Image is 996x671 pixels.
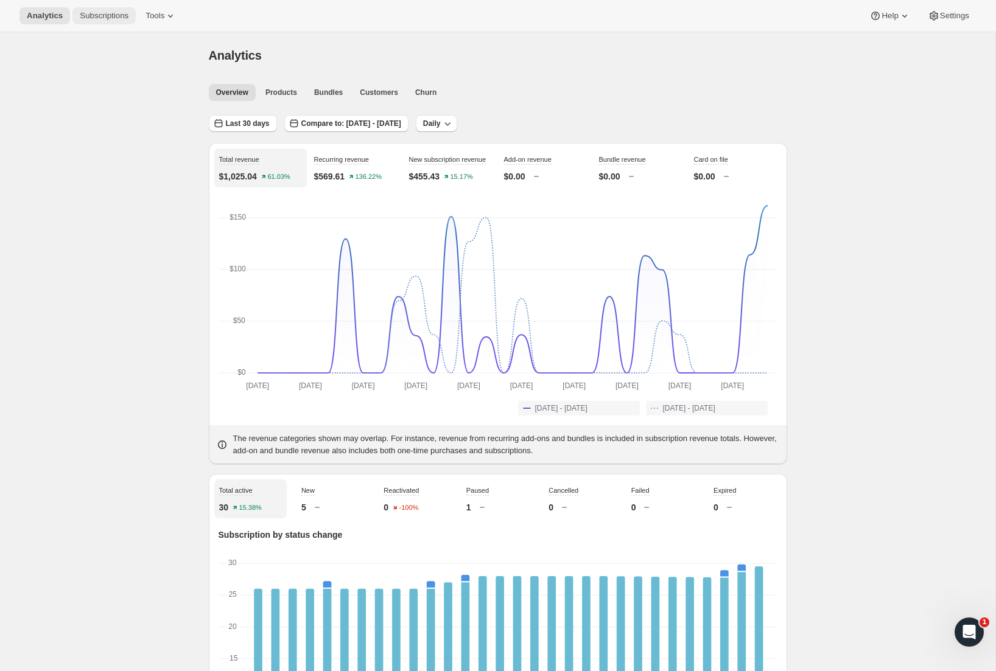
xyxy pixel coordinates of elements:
[862,7,917,24] button: Help
[404,381,427,390] text: [DATE]
[228,622,237,631] text: 20
[426,563,435,565] rect: Expired-6 0
[599,563,608,565] rect: Expired-6 0
[72,7,136,24] button: Subscriptions
[940,11,969,21] span: Settings
[226,119,270,128] span: Last 30 days
[721,381,744,390] text: [DATE]
[631,487,650,494] span: Failed
[549,487,578,494] span: Cancelled
[668,564,676,565] rect: Expired-6 0
[504,170,525,183] p: $0.00
[720,565,729,566] rect: Expired-6 0
[392,563,401,565] rect: Expired-6 0
[714,501,718,513] p: 0
[754,566,763,568] rect: Expired-6 0
[518,401,640,415] button: [DATE] - [DATE]
[582,563,591,565] rect: Expired-6 0
[209,49,262,62] span: Analytics
[409,170,440,183] p: $455.43
[301,487,315,494] span: New
[314,156,370,163] span: Recurring revenue
[233,433,780,457] p: The revenue categories shown may overlap. For instance, revenue from recurring add-ons and bundle...
[599,156,646,163] span: Bundle revenue
[461,575,469,582] rect: New-1 1
[299,381,322,390] text: [DATE]
[351,381,374,390] text: [DATE]
[466,487,489,494] span: Paused
[219,501,229,513] p: 30
[254,563,262,565] rect: Expired-6 0
[694,170,715,183] p: $0.00
[631,501,636,513] p: 0
[694,156,728,163] span: Card on file
[615,381,639,390] text: [DATE]
[146,11,164,21] span: Tools
[478,563,486,565] rect: Expired-6 0
[360,88,398,97] span: Customers
[703,565,711,566] rect: Expired-6 0
[19,7,70,24] button: Analytics
[209,115,277,132] button: Last 30 days
[416,115,458,132] button: Daily
[646,401,768,415] button: [DATE] - [DATE]
[513,563,521,565] rect: Expired-6 0
[357,563,366,565] rect: Expired-6 0
[980,617,989,627] span: 1
[323,581,331,588] rect: New-1 1
[265,88,297,97] span: Products
[314,88,343,97] span: Bundles
[686,565,694,566] rect: Expired-6 0
[219,156,259,163] span: Total revenue
[563,381,586,390] text: [DATE]
[409,156,486,163] span: New subscription revenue
[535,403,587,413] span: [DATE] - [DATE]
[284,115,409,132] button: Compare to: [DATE] - [DATE]
[233,316,245,325] text: $50
[230,213,246,221] text: $150
[288,563,296,565] rect: Expired-6 0
[504,156,552,163] span: Add-on revenue
[301,501,306,513] p: 5
[399,504,419,512] text: -100%
[228,590,237,599] text: 25
[239,504,262,512] text: 15.38%
[415,88,437,97] span: Churn
[228,558,237,567] text: 30
[426,581,435,588] rect: New-1 1
[423,119,441,128] span: Daily
[384,487,419,494] span: Reactivated
[301,119,401,128] span: Compare to: [DATE] - [DATE]
[737,566,746,567] rect: Expired-6 0
[306,563,314,565] rect: Expired-6 0
[882,11,898,21] span: Help
[547,563,556,565] rect: Expired-6 0
[409,563,418,565] rect: Expired-6 0
[616,563,625,565] rect: Expired-6 0
[230,265,246,273] text: $100
[549,501,553,513] p: 0
[271,563,279,565] rect: Expired-6 0
[374,563,383,565] rect: Expired-6 0
[599,170,620,183] p: $0.00
[267,173,290,181] text: 61.03%
[219,529,777,541] p: Subscription by status change
[651,564,659,565] rect: Expired-6 0
[564,563,573,565] rect: Expired-6 0
[530,563,538,565] rect: Expired-6 0
[356,173,382,181] text: 136.22%
[384,501,388,513] p: 0
[340,563,348,565] rect: Expired-6 0
[737,565,746,572] rect: New-1 1
[663,403,715,413] span: [DATE] - [DATE]
[714,487,736,494] span: Expired
[444,563,452,565] rect: Expired-6 0
[219,170,257,183] p: $1,025.04
[138,7,184,24] button: Tools
[634,564,642,565] rect: Expired-6 0
[246,381,269,390] text: [DATE]
[668,381,691,390] text: [DATE]
[451,173,474,181] text: 15.17%
[230,654,238,662] text: 15
[720,570,729,577] rect: New-1 1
